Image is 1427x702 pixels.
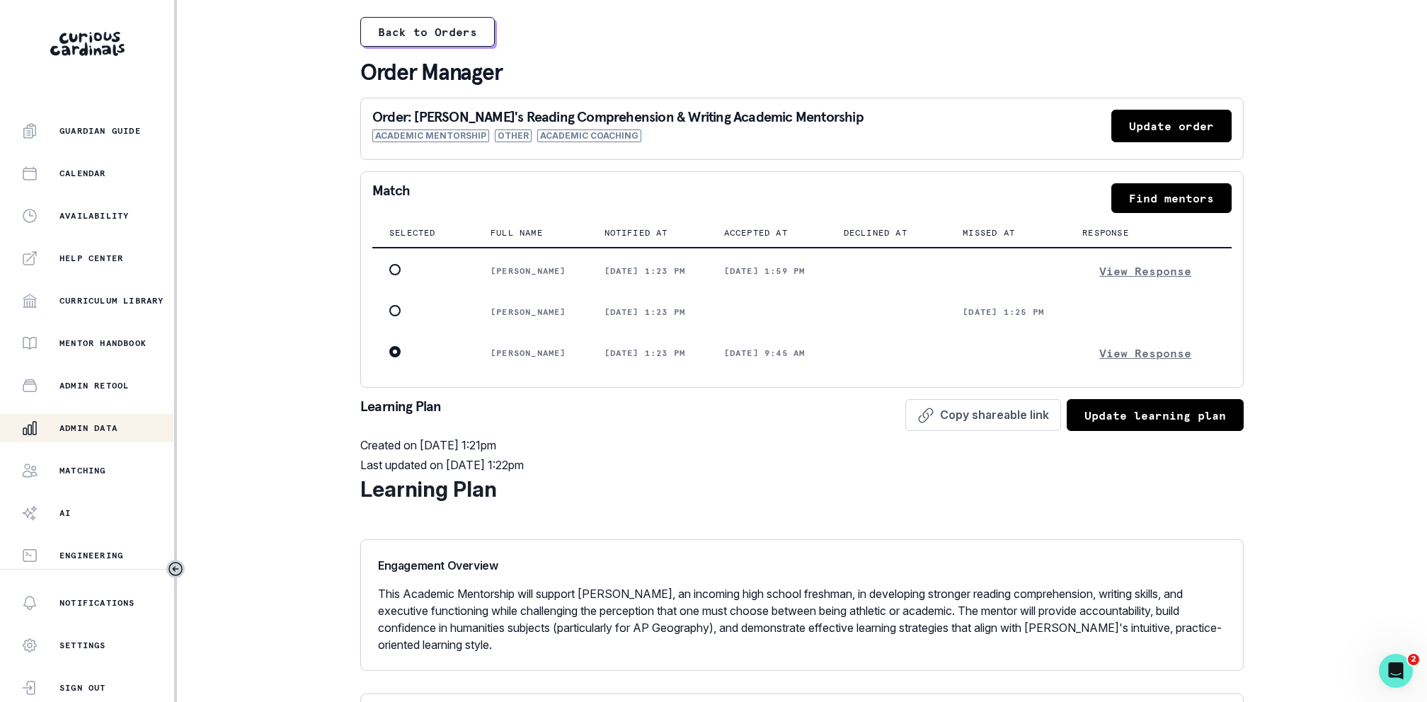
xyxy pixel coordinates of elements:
[360,437,1244,454] p: Created on [DATE] 1:21pm
[59,338,147,349] p: Mentor Handbook
[360,399,442,431] p: Learning Plan
[491,347,571,359] p: [PERSON_NAME]
[59,168,106,179] p: Calendar
[963,227,1015,238] p: Missed at
[372,110,864,124] p: Order: [PERSON_NAME]'s Reading Comprehension & Writing Academic Mentorship
[372,183,410,213] p: Match
[724,347,810,359] p: [DATE] 9:45 am
[537,130,641,142] span: Academic Coaching
[1082,260,1208,282] button: View Response
[604,265,690,277] p: [DATE] 1:23 pm
[1111,110,1232,142] button: Update order
[360,17,495,47] button: Back to Orders
[963,306,1048,318] p: [DATE] 1:25 pm
[1067,399,1244,431] button: Update learning plan
[59,507,71,519] p: AI
[166,560,185,578] button: Toggle sidebar
[372,130,489,142] span: Academic Mentorship
[724,227,788,238] p: Accepted at
[59,682,106,694] p: Sign Out
[604,306,690,318] p: [DATE] 1:23 pm
[59,640,106,651] p: Settings
[59,465,106,476] p: Matching
[360,58,1244,86] p: Order Manager
[50,32,125,56] img: Curious Cardinals Logo
[1111,183,1232,213] button: Find mentors
[1082,342,1208,364] button: View Response
[491,306,571,318] p: [PERSON_NAME]
[59,210,129,221] p: Availability
[389,227,436,238] p: Selected
[59,295,164,306] p: Curriculum Library
[604,347,690,359] p: [DATE] 1:23 pm
[378,557,1226,574] p: Engagement Overview
[360,473,1244,505] div: Learning Plan
[59,125,141,137] p: Guardian Guide
[59,422,118,434] p: Admin Data
[844,227,907,238] p: Declined at
[491,227,543,238] p: Full name
[378,585,1226,653] p: This Academic Mentorship will support [PERSON_NAME], an incoming high school freshman, in develop...
[360,456,1244,473] p: Last updated on [DATE] 1:22pm
[59,597,135,609] p: Notifications
[59,550,123,561] p: Engineering
[1379,654,1413,688] iframe: Intercom live chat
[59,380,129,391] p: Admin Retool
[491,265,571,277] p: [PERSON_NAME]
[724,265,810,277] p: [DATE] 1:59 pm
[59,253,123,264] p: Help Center
[905,399,1061,431] button: Copy shareable link
[1082,227,1129,238] p: Response
[604,227,668,238] p: Notified at
[495,130,532,142] span: Other
[1408,654,1419,665] span: 2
